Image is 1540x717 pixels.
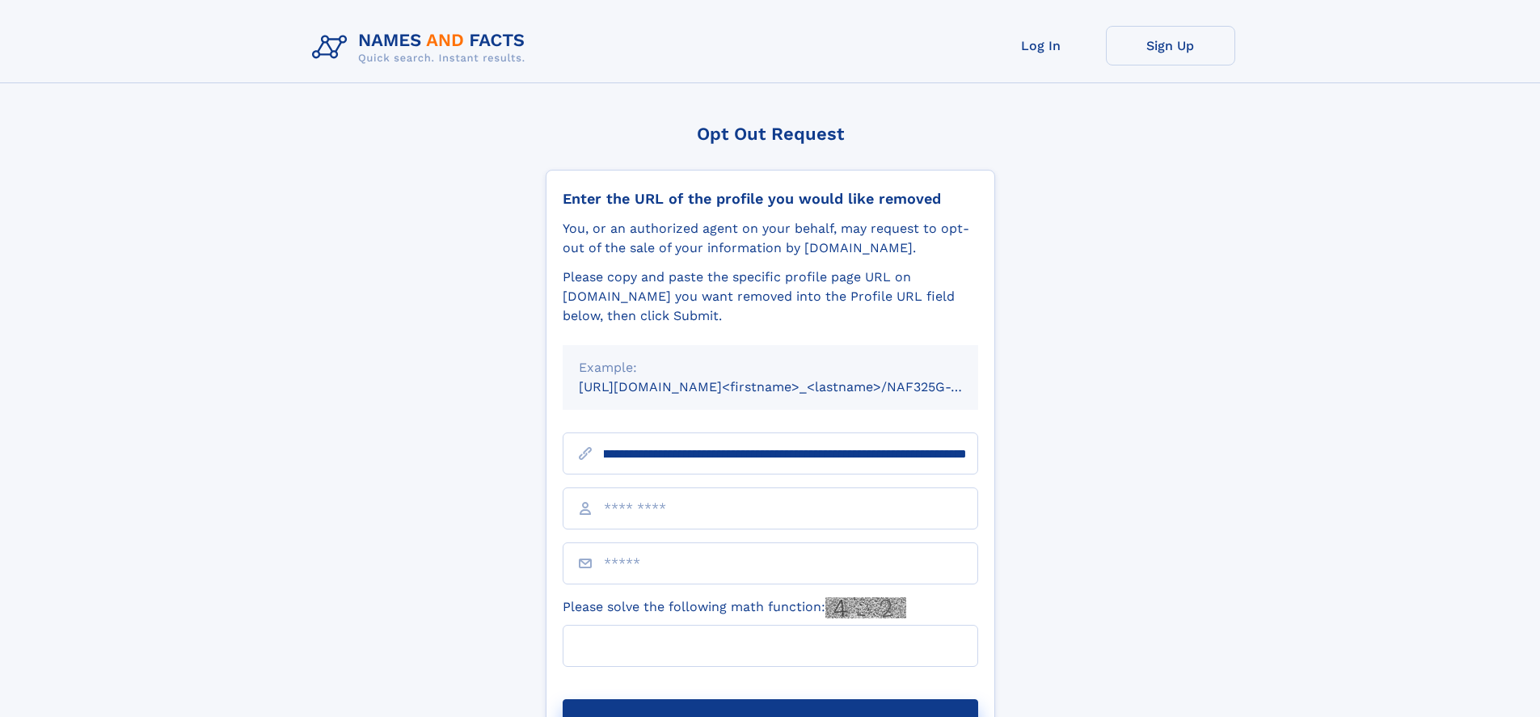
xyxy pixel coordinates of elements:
[977,26,1106,65] a: Log In
[1106,26,1235,65] a: Sign Up
[563,190,978,208] div: Enter the URL of the profile you would like removed
[546,124,995,144] div: Opt Out Request
[579,379,1009,394] small: [URL][DOMAIN_NAME]<firstname>_<lastname>/NAF325G-xxxxxxxx
[563,597,906,618] label: Please solve the following math function:
[579,358,962,377] div: Example:
[563,219,978,258] div: You, or an authorized agent on your behalf, may request to opt-out of the sale of your informatio...
[306,26,538,70] img: Logo Names and Facts
[563,268,978,326] div: Please copy and paste the specific profile page URL on [DOMAIN_NAME] you want removed into the Pr...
